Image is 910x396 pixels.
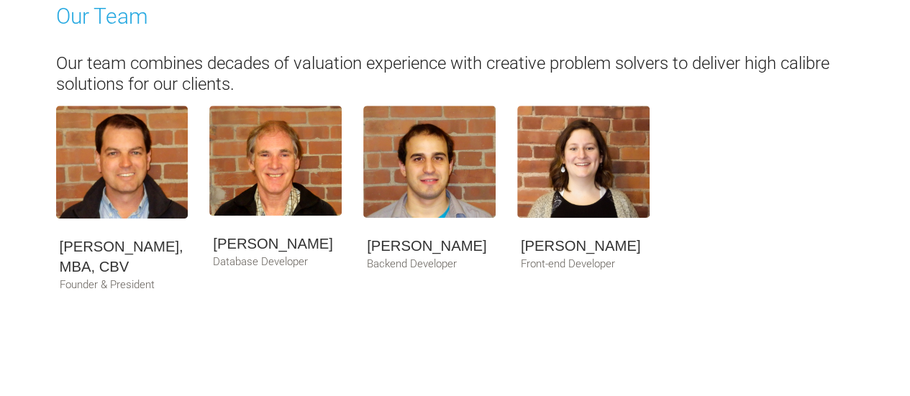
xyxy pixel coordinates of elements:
[521,256,646,283] p: Front-end Developer
[209,106,342,216] img: Card image cap
[56,1,855,32] h3: Our Team
[517,106,650,218] img: Card image cap
[60,277,185,304] p: Founder & President
[213,254,338,281] p: Database Developer
[56,53,855,95] h4: Our team combines decades of valuation experience with creative problem solvers to deliver high c...
[363,106,496,218] img: Card image cap
[60,236,185,277] h5: [PERSON_NAME], MBA, CBV
[56,106,188,218] img: Card image cap
[367,256,492,283] p: Backend Developer
[213,234,338,254] h5: [PERSON_NAME]
[521,236,646,256] h5: [PERSON_NAME]
[367,236,492,256] h5: [PERSON_NAME]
